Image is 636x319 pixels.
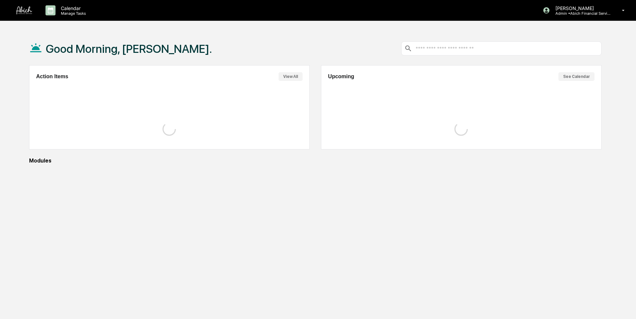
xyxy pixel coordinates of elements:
[550,11,612,16] p: Admin • Abich Financial Services
[56,11,89,16] p: Manage Tasks
[36,74,68,80] h2: Action Items
[29,157,602,164] div: Modules
[279,72,303,81] button: View All
[328,74,354,80] h2: Upcoming
[16,6,32,14] img: logo
[46,42,212,56] h1: Good Morning, [PERSON_NAME].
[56,5,89,11] p: Calendar
[558,72,595,81] button: See Calendar
[550,5,612,11] p: [PERSON_NAME]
